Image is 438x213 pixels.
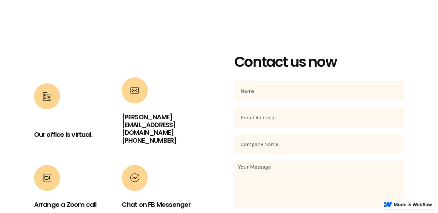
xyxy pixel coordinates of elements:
[234,134,404,154] input: Company Name
[122,112,176,137] strong: [PERSON_NAME][EMAIL_ADDRESS][DOMAIN_NAME] ‍
[122,136,177,145] a: [PHONE_NUMBER]
[234,81,404,101] input: Name
[42,91,52,101] img: Link to the address of Creative Content
[234,53,404,71] h2: Contact us now
[394,203,432,207] img: Made in Webflow
[130,173,140,183] img: Link to connect with Facebook Messenger
[34,201,97,208] h3: Arrange a Zoom call
[130,86,140,95] img: Link to email Creative Content
[234,108,404,128] input: Email Address
[34,130,93,139] a: Our office is virtual.
[122,112,176,137] a: [PERSON_NAME][EMAIL_ADDRESS][DOMAIN_NAME]‍
[122,201,191,208] h3: Chat on FB Messenger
